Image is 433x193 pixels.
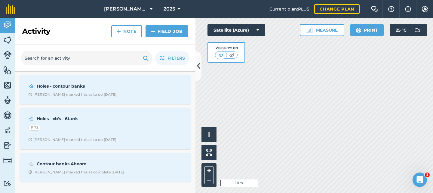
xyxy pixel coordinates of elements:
[28,138,32,142] img: Clock with arrow pointing clockwise
[143,54,149,62] img: svg+xml;base64,PHN2ZyB4bWxucz0iaHR0cDovL3d3dy53My5vcmcvMjAwMC9zdmciIHdpZHRoPSIxOSIgaGVpZ2h0PSIyNC...
[28,93,32,97] img: Clock with arrow pointing clockwise
[300,24,344,36] button: Measure
[23,111,187,146] a: Holes - cb's - 6tankR 73Clock with arrow pointing clockwise[PERSON_NAME] marked this as to do [DATE]
[396,24,407,36] span: 25 ° C
[111,25,142,37] a: Note
[228,52,235,58] img: svg+xml;base64,PHN2ZyB4bWxucz0iaHR0cDovL3d3dy53My5vcmcvMjAwMC9zdmciIHdpZHRoPSI1MCIgaGVpZ2h0PSI0MC...
[371,6,378,12] img: Two speech bubbles overlapping with the left bubble in the forefront
[3,20,12,30] img: svg+xml;base64,PD94bWwgdmVyc2lvbj0iMS4wIiBlbmNvZGluZz0idXRmLTgiPz4KPCEtLSBHZW5lcmF0b3I6IEFkb2JlIE...
[28,92,116,97] div: [PERSON_NAME] marked this as to do [DATE]
[306,27,312,33] img: Ruler icon
[3,51,12,59] img: svg+xml;base64,PD94bWwgdmVyc2lvbj0iMS4wIiBlbmNvZGluZz0idXRmLTgiPz4KPCEtLSBHZW5lcmF0b3I6IEFkb2JlIE...
[411,24,423,36] img: svg+xml;base64,PD94bWwgdmVyc2lvbj0iMS4wIiBlbmNvZGluZz0idXRmLTgiPz4KPCEtLSBHZW5lcmF0b3I6IEFkb2JlIE...
[405,5,411,13] img: svg+xml;base64,PHN2ZyB4bWxucz0iaHR0cDovL3d3dy53My5vcmcvMjAwMC9zdmciIHdpZHRoPSIxNyIgaGVpZ2h0PSIxNy...
[164,5,175,13] span: 2025
[151,28,155,35] img: svg+xml;base64,PHN2ZyB4bWxucz0iaHR0cDovL3d3dy53My5vcmcvMjAwMC9zdmciIHdpZHRoPSIxNCIgaGVpZ2h0PSIyNC...
[146,25,188,37] a: Field Job
[269,6,309,12] span: Current plan : PLUS
[217,52,225,58] img: svg+xml;base64,PHN2ZyB4bWxucz0iaHR0cDovL3d3dy53My5vcmcvMjAwMC9zdmciIHdpZHRoPSI1MCIgaGVpZ2h0PSI0MC...
[23,79,187,101] a: Holes - contour banksClock with arrow pointing clockwise[PERSON_NAME] marked this as to do [DATE]
[388,6,395,12] img: A question mark icon
[6,4,15,14] img: fieldmargin Logo
[215,46,238,51] div: Visibility: On
[206,149,212,156] img: Four arrows, one pointing top left, one top right, one bottom right and the last bottom left
[28,137,116,142] div: [PERSON_NAME] marked this as to do [DATE]
[3,181,12,186] img: svg+xml;base64,PD94bWwgdmVyc2lvbj0iMS4wIiBlbmNvZGluZz0idXRmLTgiPz4KPCEtLSBHZW5lcmF0b3I6IEFkb2JlIE...
[117,28,121,35] img: svg+xml;base64,PHN2ZyB4bWxucz0iaHR0cDovL3d3dy53My5vcmcvMjAwMC9zdmciIHdpZHRoPSIxNCIgaGVpZ2h0PSIyNC...
[350,24,384,36] button: Print
[3,126,12,135] img: svg+xml;base64,PD94bWwgdmVyc2lvbj0iMS4wIiBlbmNvZGluZz0idXRmLTgiPz4KPCEtLSBHZW5lcmF0b3I6IEFkb2JlIE...
[425,173,430,177] span: 1
[37,83,132,89] strong: Holes - contour banks
[3,81,12,90] img: svg+xml;base64,PHN2ZyB4bWxucz0iaHR0cDovL3d3dy53My5vcmcvMjAwMC9zdmciIHdpZHRoPSI1NiIgaGVpZ2h0PSI2MC...
[413,173,427,187] iframe: Intercom live chat
[37,115,132,122] strong: Holes - cb's - 6tank
[104,5,147,13] span: [PERSON_NAME] Farms
[3,141,12,150] img: svg+xml;base64,PD94bWwgdmVyc2lvbj0iMS4wIiBlbmNvZGluZz0idXRmLTgiPz4KPCEtLSBHZW5lcmF0b3I6IEFkb2JlIE...
[201,127,216,142] button: i
[28,125,41,131] div: R 73
[37,160,132,167] strong: Contour banks 4boom
[167,55,185,61] span: Filters
[204,175,213,184] button: –
[3,36,12,45] img: svg+xml;base64,PHN2ZyB4bWxucz0iaHR0cDovL3d3dy53My5vcmcvMjAwMC9zdmciIHdpZHRoPSI1NiIgaGVpZ2h0PSI2MC...
[3,96,12,105] img: svg+xml;base64,PD94bWwgdmVyc2lvbj0iMS4wIiBlbmNvZGluZz0idXRmLTgiPz4KPCEtLSBHZW5lcmF0b3I6IEFkb2JlIE...
[28,82,34,90] img: svg+xml;base64,PD94bWwgdmVyc2lvbj0iMS4wIiBlbmNvZGluZz0idXRmLTgiPz4KPCEtLSBHZW5lcmF0b3I6IEFkb2JlIE...
[155,51,189,65] button: Filters
[3,111,12,120] img: svg+xml;base64,PD94bWwgdmVyc2lvbj0iMS4wIiBlbmNvZGluZz0idXRmLTgiPz4KPCEtLSBHZW5lcmF0b3I6IEFkb2JlIE...
[3,156,12,165] img: svg+xml;base64,PD94bWwgdmVyc2lvbj0iMS4wIiBlbmNvZGluZz0idXRmLTgiPz4KPCEtLSBHZW5lcmF0b3I6IEFkb2JlIE...
[28,170,32,174] img: Clock with arrow pointing clockwise
[3,66,12,75] img: svg+xml;base64,PHN2ZyB4bWxucz0iaHR0cDovL3d3dy53My5vcmcvMjAwMC9zdmciIHdpZHRoPSI1NiIgaGVpZ2h0PSI2MC...
[21,51,152,65] input: Search for an activity
[28,170,124,175] div: [PERSON_NAME] marked this as complete [DATE]
[28,160,34,167] img: svg+xml;base64,PD94bWwgdmVyc2lvbj0iMS4wIiBlbmNvZGluZz0idXRmLTgiPz4KPCEtLSBHZW5lcmF0b3I6IEFkb2JlIE...
[390,24,427,36] button: 25 °C
[421,6,428,12] img: A cog icon
[204,166,213,175] button: +
[207,24,265,36] button: Satellite (Azure)
[208,131,210,138] span: i
[23,157,187,178] a: Contour banks 4boomClock with arrow pointing clockwise[PERSON_NAME] marked this as complete [DATE]
[28,115,34,122] img: svg+xml;base64,PD94bWwgdmVyc2lvbj0iMS4wIiBlbmNvZGluZz0idXRmLTgiPz4KPCEtLSBHZW5lcmF0b3I6IEFkb2JlIE...
[22,26,50,36] h2: Activity
[356,26,361,34] img: svg+xml;base64,PHN2ZyB4bWxucz0iaHR0cDovL3d3dy53My5vcmcvMjAwMC9zdmciIHdpZHRoPSIxOSIgaGVpZ2h0PSIyNC...
[314,4,360,14] a: Change plan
